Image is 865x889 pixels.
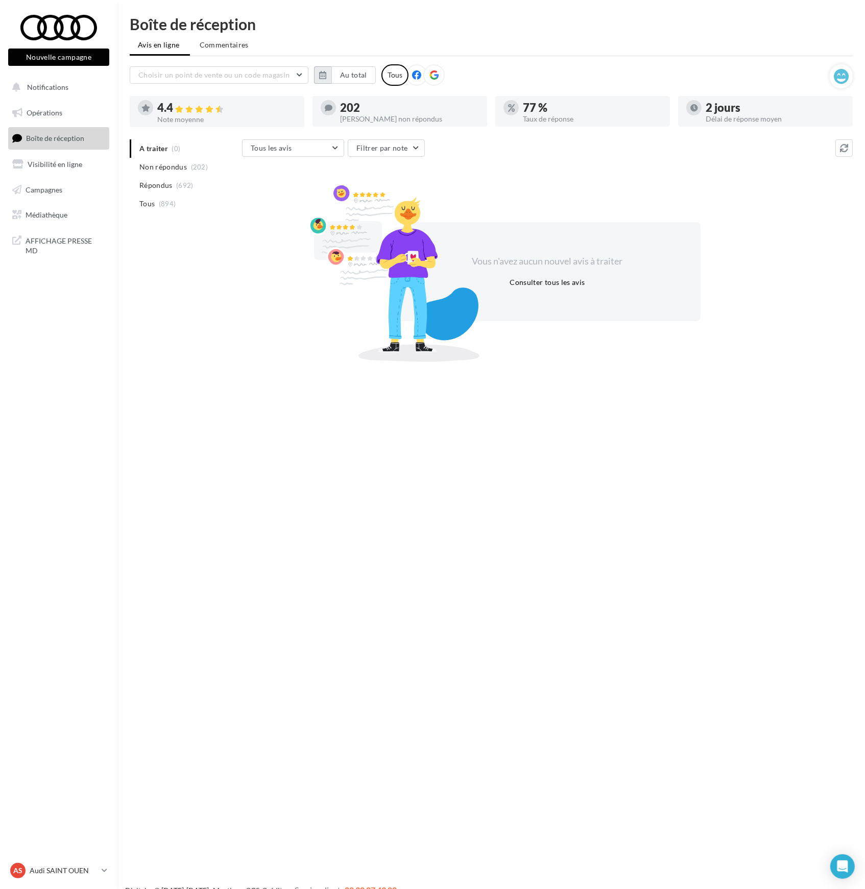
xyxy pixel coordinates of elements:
[176,181,194,189] span: (692)
[381,64,409,86] div: Tous
[8,49,109,66] button: Nouvelle campagne
[139,180,173,190] span: Répondus
[706,115,845,123] div: Délai de réponse moyen
[130,16,853,32] div: Boîte de réception
[6,230,111,260] a: AFFICHAGE PRESSE MD
[27,108,62,117] span: Opérations
[26,210,67,219] span: Médiathèque
[6,127,111,149] a: Boîte de réception
[523,115,662,123] div: Taux de réponse
[28,160,82,169] span: Visibilité en ligne
[157,116,296,123] div: Note moyenne
[200,40,249,49] span: Commentaires
[523,102,662,113] div: 77 %
[242,139,344,157] button: Tous les avis
[314,66,376,84] button: Au total
[460,255,635,268] div: Vous n'avez aucun nouvel avis à traiter
[6,204,111,226] a: Médiathèque
[13,866,22,876] span: AS
[191,163,208,171] span: (202)
[138,70,290,79] span: Choisir un point de vente ou un code magasin
[6,179,111,201] a: Campagnes
[130,66,308,84] button: Choisir un point de vente ou un code magasin
[830,854,855,879] div: Open Intercom Messenger
[26,234,105,256] span: AFFICHAGE PRESSE MD
[27,83,68,91] span: Notifications
[26,134,84,142] span: Boîte de réception
[6,154,111,175] a: Visibilité en ligne
[30,866,98,876] p: Audi SAINT OUEN
[6,102,111,124] a: Opérations
[340,115,479,123] div: [PERSON_NAME] non répondus
[159,200,176,208] span: (894)
[139,199,155,209] span: Tous
[331,66,376,84] button: Au total
[251,143,292,152] span: Tous les avis
[139,162,187,172] span: Non répondus
[706,102,845,113] div: 2 jours
[8,861,109,880] a: AS Audi SAINT OUEN
[506,276,589,289] button: Consulter tous les avis
[157,102,296,114] div: 4.4
[348,139,425,157] button: Filtrer par note
[26,185,62,194] span: Campagnes
[340,102,479,113] div: 202
[6,77,107,98] button: Notifications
